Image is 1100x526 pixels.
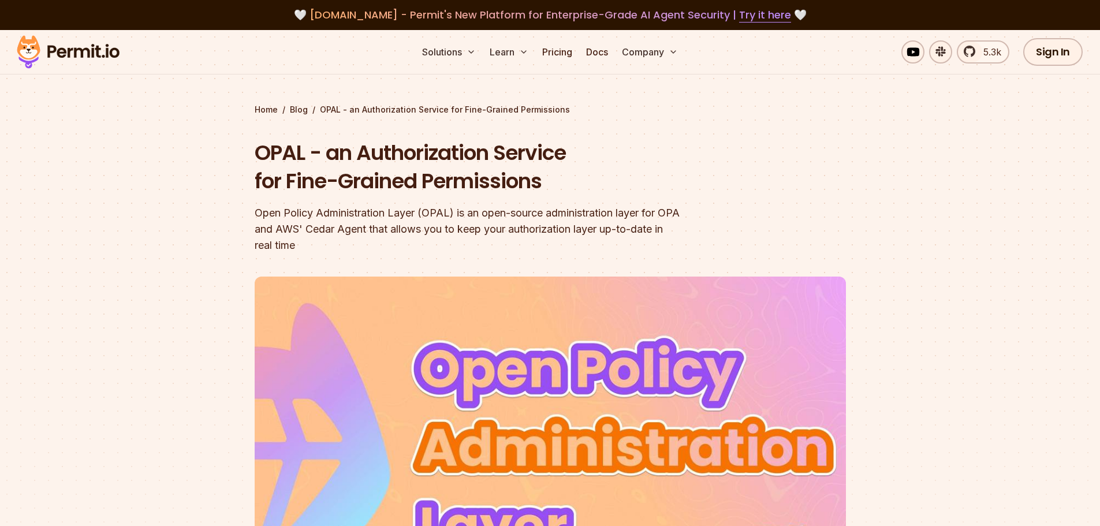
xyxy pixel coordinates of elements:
a: Docs [581,40,613,64]
img: Permit logo [12,32,125,72]
span: 5.3k [976,45,1001,59]
div: 🤍 🤍 [28,7,1072,23]
span: [DOMAIN_NAME] - Permit's New Platform for Enterprise-Grade AI Agent Security | [310,8,791,22]
a: Home [255,104,278,115]
button: Company [617,40,683,64]
a: Pricing [538,40,577,64]
button: Learn [485,40,533,64]
button: Solutions [417,40,480,64]
a: 5.3k [957,40,1009,64]
div: / / [255,104,846,115]
div: Open Policy Administration Layer (OPAL) is an open-source administration layer for OPA and AWS' C... [255,205,698,253]
a: Blog [290,104,308,115]
a: Try it here [739,8,791,23]
a: Sign In [1023,38,1083,66]
h1: OPAL - an Authorization Service for Fine-Grained Permissions [255,139,698,196]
